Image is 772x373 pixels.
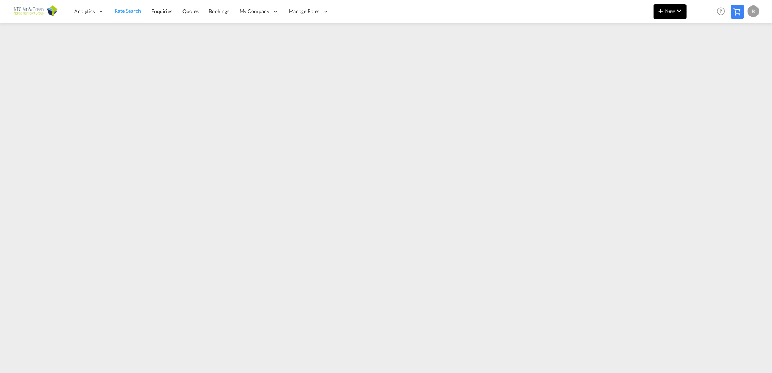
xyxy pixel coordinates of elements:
md-icon: icon-chevron-down [675,7,684,15]
span: Help [715,5,727,17]
span: Manage Rates [289,8,320,15]
md-icon: icon-plus 400-fg [656,7,665,15]
span: Bookings [209,8,229,14]
span: Enquiries [151,8,172,14]
span: New [656,8,684,14]
div: R [748,5,759,17]
button: icon-plus 400-fgNewicon-chevron-down [654,4,687,19]
img: 3755d540b01311ec8f4e635e801fad27.png [11,3,60,20]
span: Quotes [182,8,198,14]
span: Rate Search [114,8,141,14]
span: Analytics [74,8,95,15]
span: My Company [240,8,269,15]
div: Help [715,5,731,18]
